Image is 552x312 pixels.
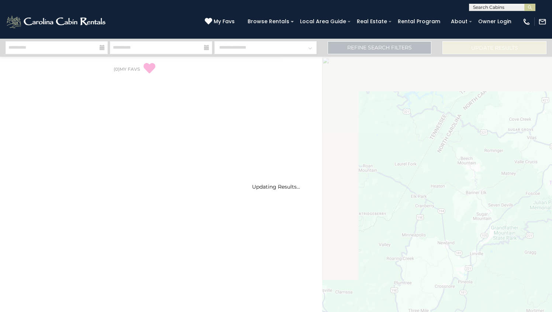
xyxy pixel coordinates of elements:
a: Real Estate [353,16,391,27]
a: My Favs [205,18,237,26]
a: Local Area Guide [296,16,350,27]
img: phone-regular-white.png [522,18,531,26]
img: mail-regular-white.png [538,18,546,26]
a: About [447,16,471,27]
a: Owner Login [475,16,515,27]
span: My Favs [214,18,235,25]
a: Browse Rentals [244,16,293,27]
a: Rental Program [394,16,444,27]
img: White-1-2.png [6,14,108,29]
